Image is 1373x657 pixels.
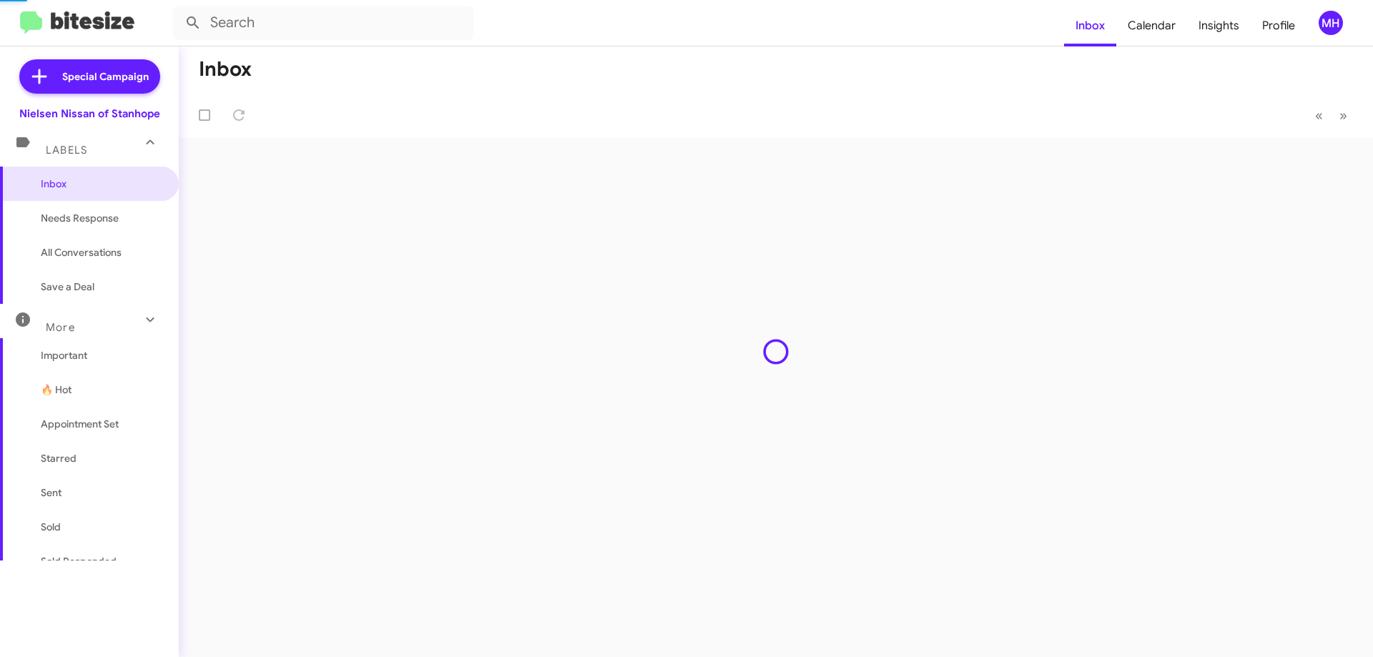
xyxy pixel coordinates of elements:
a: Insights [1187,5,1251,46]
a: Calendar [1116,5,1187,46]
span: « [1315,107,1323,124]
button: Next [1331,101,1356,130]
nav: Page navigation example [1307,101,1356,130]
span: » [1339,107,1347,124]
span: Important [41,348,162,362]
span: Sold [41,520,61,534]
span: Inbox [41,177,162,191]
input: Search [173,6,473,40]
span: Sold Responded [41,554,117,568]
a: Profile [1251,5,1306,46]
button: MH [1306,11,1357,35]
span: Save a Deal [41,280,94,294]
h1: Inbox [199,58,252,81]
span: More [46,321,75,334]
span: 🔥 Hot [41,382,72,397]
span: Appointment Set [41,417,119,431]
span: Sent [41,485,61,500]
span: All Conversations [41,245,122,260]
button: Previous [1306,101,1332,130]
span: Labels [46,144,87,157]
span: Starred [41,451,77,465]
div: MH [1319,11,1343,35]
a: Special Campaign [19,59,160,94]
span: Special Campaign [62,69,149,84]
div: Nielsen Nissan of Stanhope [19,107,160,121]
span: Needs Response [41,211,162,225]
a: Inbox [1064,5,1116,46]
